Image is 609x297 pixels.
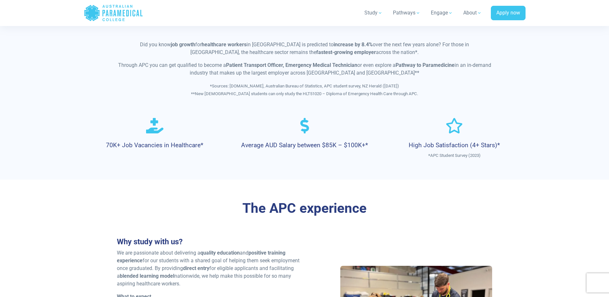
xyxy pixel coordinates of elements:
h4: High Job Satisfaction (4+ Stars)* [388,141,520,149]
strong: quality education [200,250,240,256]
strong: Patient Transport Officer, Emergency Medical Technician [226,62,357,68]
strong: blended learning model [120,273,174,279]
h4: Average AUD Salary between $85K – $100K+* [239,141,370,149]
a: Australian Paramedical College [84,3,143,23]
strong: increase by 8.4% [334,41,373,48]
span: *APC Student Survey (2023) [428,153,481,158]
strong: Pathway to Paramedicine [396,62,455,68]
span: New [DEMOGRAPHIC_DATA] students can only study the HLT51020 – Diploma of Emergency Health Care th... [195,91,418,96]
strong: job growth [171,41,195,48]
a: About [459,4,486,22]
a: Engage [427,4,457,22]
h3: Why study with us? [117,237,301,247]
strong: positive training experience [117,250,285,264]
h4: 70K+ Job Vacancies in Healthcare* [89,141,221,149]
a: Apply now [491,6,526,21]
p: We are passionate about delivering a and for our students with a shared goal of helping them seek... [117,249,301,288]
p: Did you know for in [GEOGRAPHIC_DATA] is predicted to over the next few years alone? For those in... [117,41,492,56]
a: Study [361,4,387,22]
h3: The APC experience [117,200,492,217]
strong: healthcare workers [202,41,247,48]
strong: direct entry [183,265,209,271]
span: *Sources: [DOMAIN_NAME], Australian Bureau of Statistics, APC student survey, NZ Herald ([DATE]) ** [191,84,399,96]
strong: fastest-growing employer [316,49,376,55]
p: Through APC you can get qualified to become a or even explore a in an in-demand industry that mak... [117,61,492,77]
a: Pathways [389,4,424,22]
